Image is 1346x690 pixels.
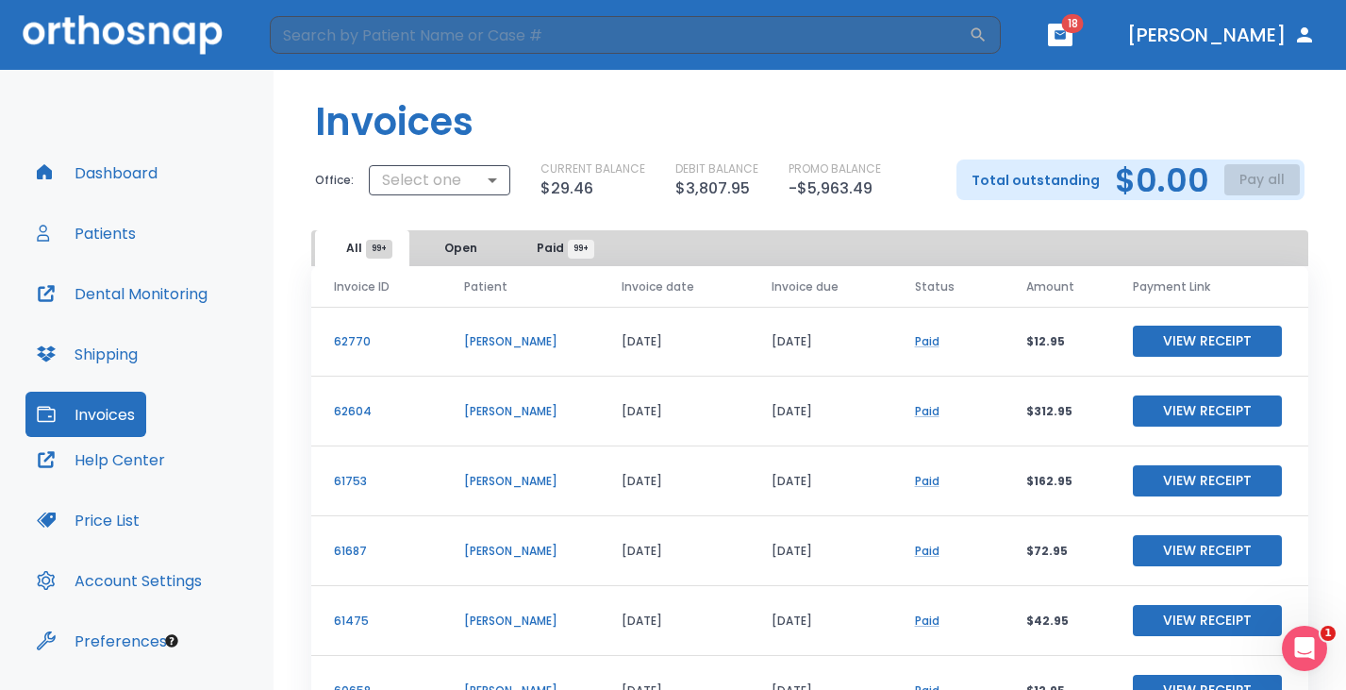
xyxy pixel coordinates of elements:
img: Orthosnap [23,15,223,54]
a: Paid [915,473,939,489]
button: Preferences [25,618,178,664]
div: Tooltip anchor [163,632,180,649]
button: View Receipt [1133,605,1282,636]
button: Patients [25,210,147,256]
span: Invoice ID [334,278,390,295]
p: Office: [315,172,354,189]
p: $3,807.95 [675,177,750,200]
p: [PERSON_NAME] [464,473,577,490]
iframe: Intercom live chat [1282,626,1327,671]
td: [DATE] [599,307,748,377]
span: Payment Link [1133,278,1210,295]
p: [PERSON_NAME] [464,543,577,560]
p: $29.46 [540,177,593,200]
p: $72.95 [1026,543,1088,560]
td: [DATE] [599,446,748,516]
p: [PERSON_NAME] [464,613,577,630]
p: -$5,963.49 [789,177,872,200]
button: [PERSON_NAME] [1120,18,1323,52]
a: View Receipt [1133,332,1282,348]
button: Invoices [25,392,146,437]
span: 1 [1321,626,1336,641]
p: 61753 [334,473,419,490]
a: Paid [915,543,939,559]
td: [DATE] [749,377,892,446]
p: [PERSON_NAME] [464,403,577,420]
button: Open [413,230,507,266]
td: [DATE] [599,586,748,656]
p: $12.95 [1026,333,1088,350]
p: [PERSON_NAME] [464,333,577,350]
span: Patient [464,278,507,295]
p: $312.95 [1026,403,1088,420]
button: Dental Monitoring [25,271,219,316]
p: PROMO BALANCE [789,160,881,177]
td: [DATE] [599,377,748,446]
a: View Receipt [1133,612,1282,628]
td: [DATE] [749,586,892,656]
a: View Receipt [1133,472,1282,488]
p: $42.95 [1026,613,1088,630]
p: 61475 [334,613,419,630]
p: 62604 [334,403,419,420]
button: Price List [25,497,151,543]
span: Invoice date [622,278,694,295]
p: CURRENT BALANCE [540,160,645,177]
p: 62770 [334,333,419,350]
a: View Receipt [1133,402,1282,418]
span: 99+ [366,240,392,259]
a: View Receipt [1133,542,1282,558]
span: Amount [1026,278,1074,295]
input: Search by Patient Name or Case # [270,16,969,54]
span: Status [915,278,955,295]
p: $162.95 [1026,473,1088,490]
button: View Receipt [1133,535,1282,566]
td: [DATE] [749,516,892,586]
span: 99+ [568,240,594,259]
td: [DATE] [749,446,892,516]
span: All [346,240,379,257]
a: Paid [915,613,939,629]
span: Paid [537,240,581,257]
h2: $0.00 [1115,166,1209,194]
p: 61687 [334,543,419,560]
td: [DATE] [599,516,748,586]
button: Dashboard [25,150,169,195]
button: Account Settings [25,558,213,603]
p: DEBIT BALANCE [675,160,758,177]
button: Help Center [25,437,176,482]
p: Total outstanding [972,169,1100,192]
div: Select one [369,161,510,199]
td: [DATE] [749,307,892,377]
div: tabs [315,230,609,266]
button: View Receipt [1133,465,1282,496]
button: View Receipt [1133,395,1282,427]
button: Shipping [25,331,149,377]
a: Paid [915,333,939,349]
h1: Invoices [315,93,474,150]
span: 18 [1062,14,1084,33]
span: Invoice due [772,278,839,295]
button: View Receipt [1133,326,1282,357]
a: Paid [915,403,939,419]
